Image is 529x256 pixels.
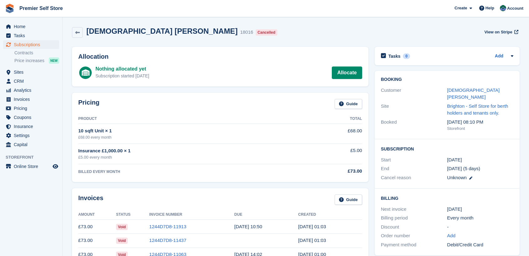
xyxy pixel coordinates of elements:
td: £73.00 [78,234,116,248]
a: Price increases NEW [14,57,59,64]
a: menu [3,113,59,122]
a: Contracts [14,50,59,56]
h2: Booking [381,77,513,82]
time: 2025-07-09 00:03:18 UTC [298,238,326,243]
div: Booked [381,119,447,132]
h2: Billing [381,195,513,201]
span: CRM [14,77,51,86]
h2: Pricing [78,99,100,109]
div: Subscription started [DATE] [95,73,149,79]
td: £68.00 [301,124,362,144]
span: Subscriptions [14,40,51,49]
a: menu [3,122,59,131]
div: Insurance £1,000.00 × 1 [78,147,301,155]
a: View on Stripe [482,27,520,37]
a: Guide [335,99,362,109]
a: menu [3,131,59,140]
a: menu [3,104,59,113]
span: Home [14,22,51,31]
span: Unknown [447,175,467,180]
div: £68.00 every month [78,135,301,140]
a: 1244D7D8-11437 [149,238,186,243]
a: menu [3,31,59,40]
a: Add [447,232,455,239]
time: 2023-05-09 00:00:00 UTC [447,156,462,164]
h2: Allocation [78,53,362,60]
span: [DATE] (5 days) [447,166,480,171]
div: Discount [381,224,447,231]
a: 1244D7D8-11913 [149,224,186,229]
a: menu [3,162,59,171]
th: Total [301,114,362,124]
img: stora-icon-8386f47178a22dfd0bd8f6a31ec36ba5ce8667c1dd55bd0f319d3a0aa187defe.svg [5,4,14,13]
a: menu [3,40,59,49]
span: Settings [14,131,51,140]
h2: Invoices [78,194,103,205]
span: Pricing [14,104,51,113]
div: Billing period [381,214,447,222]
a: menu [3,86,59,95]
div: Order number [381,232,447,239]
div: End [381,165,447,172]
time: 2025-08-09 00:03:42 UTC [298,224,326,229]
span: Void [116,224,128,230]
a: menu [3,95,59,104]
span: Sites [14,68,51,76]
div: Next invoice [381,206,447,213]
th: Amount [78,210,116,220]
th: Invoice Number [149,210,234,220]
div: Debit/Credit Card [447,241,513,249]
div: £5.00 every month [78,154,301,160]
th: Status [116,210,149,220]
th: Created [298,210,362,220]
span: Create [455,5,467,11]
a: Brighton - Self Store for berth holders and tenants only. [447,103,508,116]
td: £73.00 [78,220,116,234]
div: NEW [49,57,59,64]
th: Product [78,114,301,124]
a: menu [3,22,59,31]
div: BILLED EVERY MONTH [78,169,301,175]
div: Start [381,156,447,164]
a: menu [3,140,59,149]
a: menu [3,68,59,76]
div: 10 sqft Unit × 1 [78,127,301,135]
a: Premier Self Store [17,3,65,13]
div: Customer [381,87,447,101]
img: Jo Granger [500,5,506,11]
div: [DATE] 08:10 PM [447,119,513,126]
div: £73.00 [301,168,362,175]
div: Payment method [381,241,447,249]
th: Due [234,210,298,220]
td: £5.00 [301,144,362,164]
span: Price increases [14,58,44,64]
div: Site [381,103,447,117]
div: Every month [447,214,513,222]
h2: Subscription [381,145,513,152]
span: Insurance [14,122,51,131]
span: View on Stripe [484,29,512,35]
a: menu [3,77,59,86]
h2: [DEMOGRAPHIC_DATA] [PERSON_NAME] [86,27,238,35]
div: Nothing allocated yet [95,65,149,73]
h2: Tasks [388,53,401,59]
div: Storefront [447,126,513,132]
span: Tasks [14,31,51,40]
span: Storefront [6,154,62,160]
span: Analytics [14,86,51,95]
span: Coupons [14,113,51,122]
div: 0 [403,53,410,59]
a: Add [495,53,503,60]
a: Guide [335,194,362,205]
div: Cancelled [256,29,277,36]
span: Invoices [14,95,51,104]
span: Void [116,238,128,244]
span: Account [507,5,523,12]
a: [DEMOGRAPHIC_DATA] [PERSON_NAME] [447,87,500,100]
time: 2025-09-14 09:50:49 UTC [234,224,262,229]
div: [DATE] [447,206,513,213]
a: Allocate [332,66,362,79]
div: - [447,224,513,231]
div: Cancel reason [381,174,447,181]
a: Preview store [52,163,59,170]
